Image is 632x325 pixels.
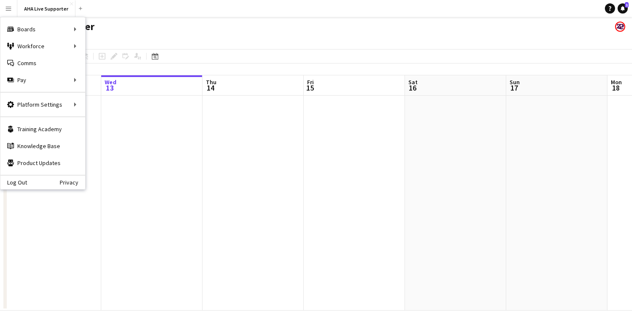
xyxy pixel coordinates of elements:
[0,121,85,138] a: Training Academy
[0,55,85,72] a: Comms
[0,138,85,154] a: Knowledge Base
[307,78,314,86] span: Fri
[618,3,628,14] a: 1
[17,0,75,17] button: AHA Live Supporter
[625,2,629,8] span: 1
[407,83,418,93] span: 16
[105,78,116,86] span: Wed
[306,83,314,93] span: 15
[615,22,625,32] app-user-avatar: Team Zeitpol
[611,78,622,86] span: Mon
[0,96,85,113] div: Platform Settings
[103,83,116,93] span: 13
[206,78,216,86] span: Thu
[510,78,520,86] span: Sun
[0,154,85,171] a: Product Updates
[0,21,85,38] div: Boards
[205,83,216,93] span: 14
[60,179,85,186] a: Privacy
[408,78,418,86] span: Sat
[0,179,27,186] a: Log Out
[508,83,520,93] span: 17
[0,38,85,55] div: Workforce
[610,83,622,93] span: 18
[0,72,85,88] div: Pay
